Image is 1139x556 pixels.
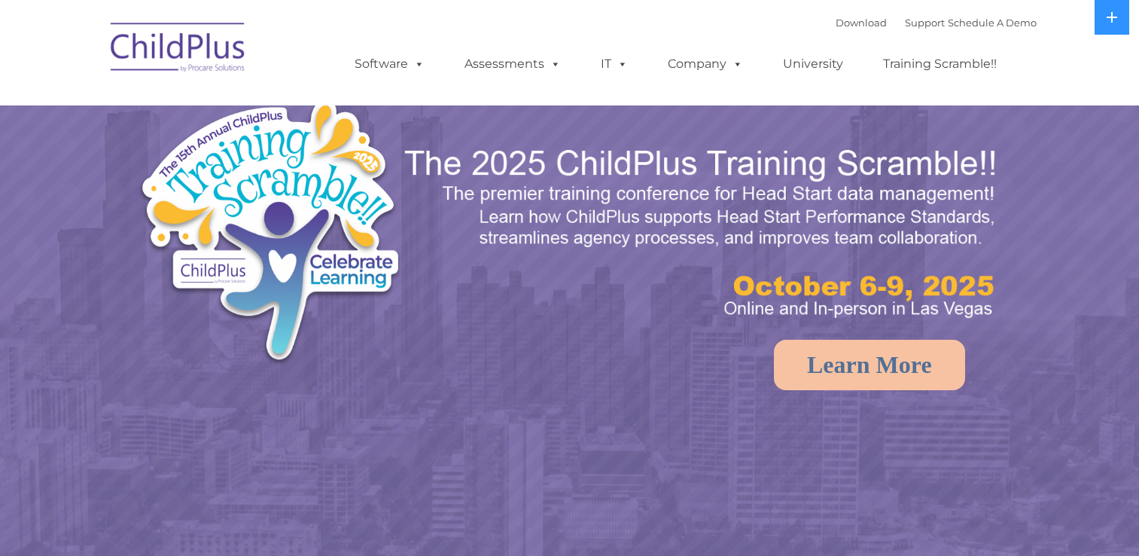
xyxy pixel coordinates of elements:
[836,17,1037,29] font: |
[868,49,1012,79] a: Training Scramble!!
[948,17,1037,29] a: Schedule A Demo
[653,49,758,79] a: Company
[586,49,643,79] a: IT
[340,49,440,79] a: Software
[449,49,576,79] a: Assessments
[905,17,945,29] a: Support
[774,340,965,390] a: Learn More
[768,49,858,79] a: University
[103,12,254,87] img: ChildPlus by Procare Solutions
[836,17,887,29] a: Download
